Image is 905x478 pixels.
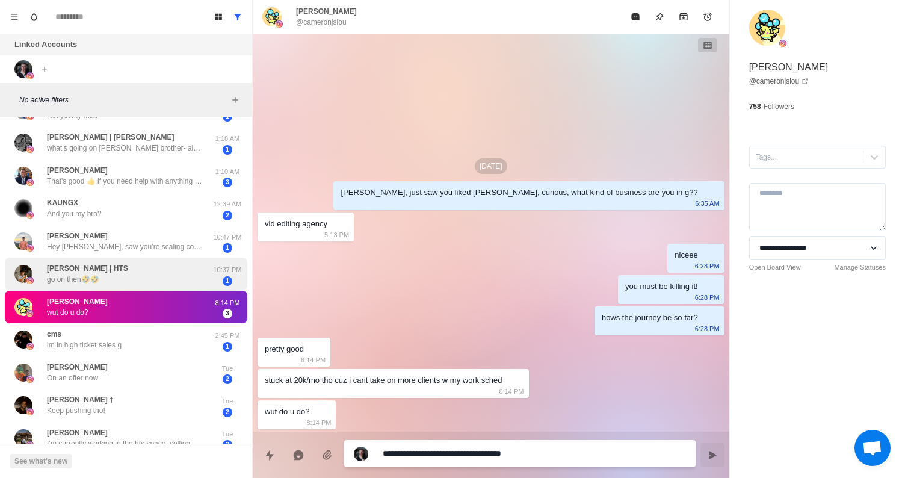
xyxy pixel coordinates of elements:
p: [PERSON_NAME] † [47,394,114,405]
button: Add account [37,62,52,76]
span: 2 [223,440,232,450]
p: 1:10 AM [212,167,242,177]
img: picture [26,343,34,350]
p: 10:47 PM [212,232,242,243]
p: Linked Accounts [14,39,77,51]
p: Hey [PERSON_NAME], saw you’re scaling coaches & agency with performance. Actually, I was a setter... [47,241,203,252]
div: pretty good [265,343,304,356]
img: picture [14,298,32,316]
img: picture [14,364,32,382]
p: @cameronjsiou [296,17,347,28]
img: picture [14,396,32,414]
button: Notifications [24,7,43,26]
img: picture [749,10,785,46]
button: Board View [209,7,228,26]
p: [PERSON_NAME] [47,296,108,307]
p: Tue [212,364,242,374]
img: picture [14,232,32,250]
p: 6:28 PM [695,291,720,304]
p: Followers [764,101,794,112]
button: Add reminder [696,5,720,29]
span: 1 [223,112,232,122]
p: 8:14 PM [499,385,524,398]
img: picture [26,72,34,79]
button: Reply with AI [286,443,310,467]
div: vid editing agency [265,217,327,231]
span: 3 [223,309,232,318]
img: picture [26,179,34,186]
img: picture [354,447,368,461]
p: And you my bro? [47,208,102,219]
p: 6:35 AM [695,197,719,210]
img: picture [26,211,34,219]
button: See what's new [10,454,72,468]
p: [PERSON_NAME] | [PERSON_NAME] [47,132,174,143]
img: picture [26,146,34,153]
p: [PERSON_NAME] [47,362,108,373]
p: On an offer now [47,373,98,383]
div: Open chat [854,430,891,466]
p: [PERSON_NAME] [296,6,357,17]
p: KAUNGX [47,197,78,208]
p: go on then🤣🤣 [47,274,99,285]
span: 2 [223,408,232,417]
p: Tue [212,396,242,406]
p: 758 [749,101,761,112]
img: picture [262,7,282,26]
p: [PERSON_NAME] [47,427,108,438]
div: stuck at 20k/mo tho cuz i cant take on more clients w my work sched [265,374,502,387]
p: Keep pushing tho! [47,405,105,416]
p: 10:37 PM [212,265,242,275]
p: 5:13 PM [324,228,349,241]
img: picture [26,113,34,120]
span: 1 [223,145,232,155]
p: 12:39 AM [212,199,242,210]
button: Show all conversations [228,7,247,26]
span: 3 [223,178,232,187]
img: picture [26,244,34,252]
img: picture [14,60,32,78]
p: cms [47,329,61,340]
img: picture [14,331,32,349]
button: Quick replies [258,443,282,467]
p: No active filters [19,95,228,105]
div: wut do u do? [265,405,309,418]
p: That's good 👍 if you need help with anything let me know...just the copywriting stuff 😂😂 [47,176,203,187]
p: Tue [212,429,242,439]
div: [PERSON_NAME], just saw you liked [PERSON_NAME], curious, what kind of business are you in g?? [341,186,697,199]
img: picture [14,265,32,283]
p: wut do u do? [47,307,88,318]
p: [PERSON_NAME] | HTS [47,263,128,274]
img: picture [14,134,32,152]
a: @cameronjsiou [749,76,809,87]
img: picture [779,40,786,47]
p: 6:28 PM [695,259,720,273]
p: I’m currently working in the hts space, selling an e-commerce offer [47,438,203,449]
p: [PERSON_NAME] [749,60,829,75]
div: niceee [675,249,697,262]
img: picture [14,167,32,185]
button: Archive [672,5,696,29]
p: 2:45 PM [212,331,242,341]
p: what’s going on [PERSON_NAME] brother- always keen to network with other entrepreneurs in the spa... [47,143,203,154]
a: Manage Statuses [834,262,886,273]
span: 2 [223,374,232,384]
button: Pin [647,5,672,29]
div: hows the journey be so far? [602,311,698,324]
img: picture [26,310,34,317]
a: Open Board View [749,262,801,273]
img: picture [276,20,283,28]
p: 6:28 PM [695,322,720,335]
span: 2 [223,211,232,220]
p: [PERSON_NAME] [47,165,108,176]
p: [PERSON_NAME] [47,231,108,241]
img: picture [14,199,32,217]
button: Add filters [228,93,242,107]
img: picture [26,441,34,449]
button: Add media [315,443,339,467]
img: picture [26,376,34,383]
span: 1 [223,243,232,253]
div: you must be killing it! [625,280,698,293]
button: Send message [700,443,724,467]
p: [DATE] [475,158,507,174]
